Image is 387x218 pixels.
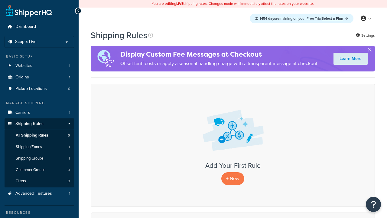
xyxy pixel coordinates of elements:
[5,176,74,187] a: Filters 0
[5,83,74,94] li: Pickup Locations
[5,118,74,130] a: Shipping Rules
[97,162,369,169] h3: Add Your First Rule
[69,144,70,150] span: 1
[5,72,74,83] a: Origins 1
[16,156,44,161] span: Shipping Groups
[5,118,74,187] li: Shipping Rules
[15,75,29,80] span: Origins
[15,191,52,196] span: Advanced Features
[5,83,74,94] a: Pickup Locations 0
[5,153,74,164] li: Shipping Groups
[259,16,276,21] strong: 1454 days
[333,53,368,65] a: Learn More
[15,110,30,115] span: Carriers
[15,63,32,68] span: Websites
[91,29,147,41] h1: Shipping Rules
[69,110,70,115] span: 1
[5,101,74,106] div: Manage Shipping
[5,107,74,118] li: Carriers
[322,16,348,21] a: Select a Plan
[15,39,37,45] span: Scope: Live
[5,188,74,199] a: Advanced Features 1
[5,164,74,176] a: Customer Groups 0
[356,31,375,40] a: Settings
[5,176,74,187] li: Filters
[16,179,26,184] span: Filters
[69,63,70,68] span: 1
[5,54,74,59] div: Basic Setup
[16,133,48,138] span: All Shipping Rules
[15,24,36,29] span: Dashboard
[15,86,47,91] span: Pickup Locations
[16,144,42,150] span: Shipping Zones
[5,141,74,153] a: Shipping Zones 1
[68,167,70,173] span: 0
[5,60,74,71] a: Websites 1
[91,46,120,71] img: duties-banner-06bc72dcb5fe05cb3f9472aba00be2ae8eb53ab6f0d8bb03d382ba314ac3c341.png
[5,72,74,83] li: Origins
[5,21,74,32] a: Dashboard
[68,133,70,138] span: 0
[176,1,184,6] b: LIVE
[69,191,70,196] span: 1
[221,172,244,185] p: + New
[250,14,353,23] div: remaining on your Free Trial
[5,60,74,71] li: Websites
[5,210,74,215] div: Resources
[16,167,45,173] span: Customer Groups
[5,141,74,153] li: Shipping Zones
[5,130,74,141] a: All Shipping Rules 0
[15,121,44,127] span: Shipping Rules
[366,197,381,212] button: Open Resource Center
[69,156,70,161] span: 1
[69,75,70,80] span: 1
[5,188,74,199] li: Advanced Features
[68,86,70,91] span: 0
[5,130,74,141] li: All Shipping Rules
[5,107,74,118] a: Carriers 1
[120,59,319,68] p: Offset tariff costs or apply a seasonal handling charge with a transparent message at checkout.
[5,164,74,176] li: Customer Groups
[6,5,52,17] a: ShipperHQ Home
[120,49,319,59] h4: Display Custom Fee Messages at Checkout
[68,179,70,184] span: 0
[5,153,74,164] a: Shipping Groups 1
